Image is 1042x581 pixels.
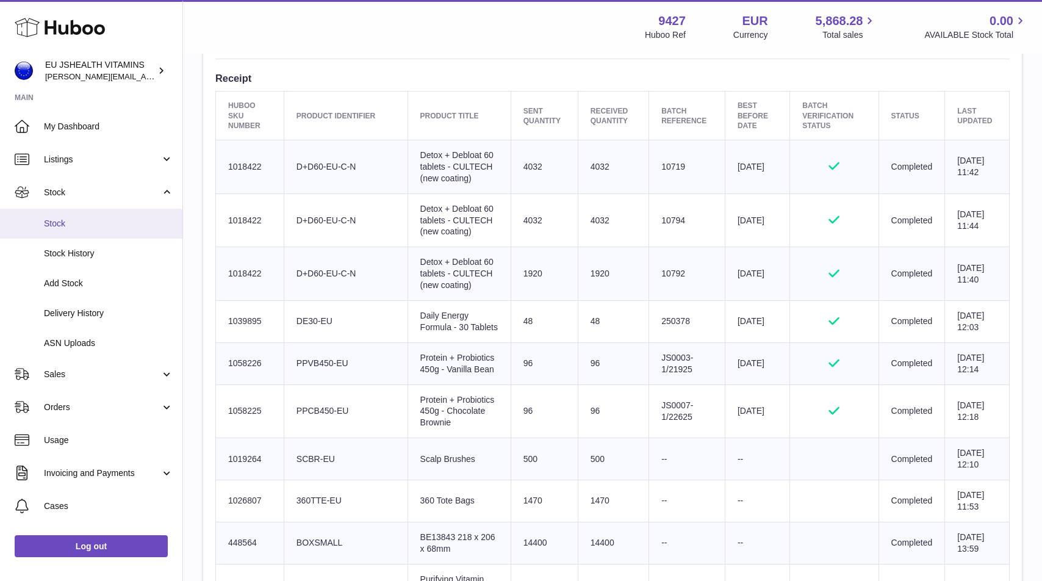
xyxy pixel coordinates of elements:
[645,29,686,41] div: Huboo Ref
[408,480,511,522] td: 360 Tote Bags
[649,92,725,140] th: Batch Reference
[511,438,578,480] td: 500
[216,438,284,480] td: 1019264
[879,301,945,343] td: Completed
[215,71,1010,85] h3: Receipt
[511,522,578,564] td: 14400
[511,342,578,384] td: 96
[879,522,945,564] td: Completed
[725,438,789,480] td: --
[44,154,160,165] span: Listings
[284,301,408,343] td: DE30-EU
[733,29,768,41] div: Currency
[511,301,578,343] td: 48
[216,301,284,343] td: 1039895
[725,342,789,384] td: [DATE]
[216,140,284,194] td: 1018422
[945,301,1010,343] td: [DATE] 12:03
[44,121,173,132] span: My Dashboard
[216,92,284,140] th: Huboo SKU Number
[742,13,767,29] strong: EUR
[924,13,1027,41] a: 0.00 AVAILABLE Stock Total
[216,193,284,247] td: 1018422
[945,247,1010,301] td: [DATE] 11:40
[216,384,284,438] td: 1058225
[816,13,877,41] a: 5,868.28 Total sales
[45,71,245,81] span: [PERSON_NAME][EMAIL_ADDRESS][DOMAIN_NAME]
[15,535,168,557] a: Log out
[216,480,284,522] td: 1026807
[44,337,173,349] span: ASN Uploads
[44,308,173,319] span: Delivery History
[15,62,33,80] img: laura@jessicasepel.com
[408,140,511,194] td: Detox + Debloat 60 tablets - CULTECH (new coating)
[44,435,173,446] span: Usage
[879,193,945,247] td: Completed
[790,92,879,140] th: Batch Verification Status
[649,438,725,480] td: --
[284,193,408,247] td: D+D60-EU-C-N
[990,13,1013,29] span: 0.00
[284,140,408,194] td: D+D60-EU-C-N
[284,342,408,384] td: PPVB450-EU
[578,384,649,438] td: 96
[44,187,160,198] span: Stock
[649,247,725,301] td: 10792
[578,92,649,140] th: Received Quantity
[879,342,945,384] td: Completed
[578,438,649,480] td: 500
[44,248,173,259] span: Stock History
[879,92,945,140] th: Status
[44,402,160,413] span: Orders
[649,193,725,247] td: 10794
[578,193,649,247] td: 4032
[284,480,408,522] td: 360TTE-EU
[879,140,945,194] td: Completed
[945,522,1010,564] td: [DATE] 13:59
[408,384,511,438] td: Protein + Probiotics 450g - Chocolate Brownie
[945,92,1010,140] th: Last updated
[945,438,1010,480] td: [DATE] 12:10
[945,480,1010,522] td: [DATE] 11:53
[284,522,408,564] td: BOXSMALL
[511,140,578,194] td: 4032
[649,342,725,384] td: JS0003-1/21925
[408,92,511,140] th: Product title
[578,301,649,343] td: 48
[649,384,725,438] td: JS0007-1/22625
[44,500,173,512] span: Cases
[879,480,945,522] td: Completed
[44,369,160,380] span: Sales
[649,140,725,194] td: 10719
[816,13,863,29] span: 5,868.28
[578,140,649,194] td: 4032
[408,193,511,247] td: Detox + Debloat 60 tablets - CULTECH (new coating)
[408,301,511,343] td: Daily Energy Formula - 30 Tablets
[945,140,1010,194] td: [DATE] 11:42
[649,480,725,522] td: --
[511,384,578,438] td: 96
[284,247,408,301] td: D+D60-EU-C-N
[879,247,945,301] td: Completed
[725,301,789,343] td: [DATE]
[879,384,945,438] td: Completed
[216,522,284,564] td: 448564
[649,301,725,343] td: 250378
[725,384,789,438] td: [DATE]
[879,438,945,480] td: Completed
[924,29,1027,41] span: AVAILABLE Stock Total
[725,92,789,140] th: Best Before Date
[578,480,649,522] td: 1470
[284,438,408,480] td: SCBR-EU
[408,522,511,564] td: BE13843 218 x 206 x 68mm
[725,480,789,522] td: --
[408,438,511,480] td: Scalp Brushes
[511,92,578,140] th: Sent Quantity
[578,342,649,384] td: 96
[44,218,173,229] span: Stock
[725,522,789,564] td: --
[945,193,1010,247] td: [DATE] 11:44
[945,342,1010,384] td: [DATE] 12:14
[44,467,160,479] span: Invoicing and Payments
[408,342,511,384] td: Protein + Probiotics 450g - Vanilla Bean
